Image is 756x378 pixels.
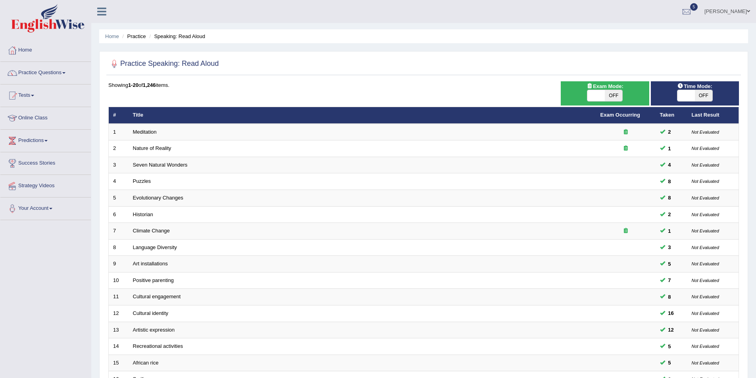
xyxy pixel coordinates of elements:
span: OFF [695,90,712,101]
th: Taken [656,107,687,124]
small: Not Evaluated [692,179,719,184]
td: 14 [109,338,129,355]
a: Your Account [0,198,91,217]
div: Show exams occurring in exams [561,81,649,106]
td: 8 [109,239,129,256]
td: 6 [109,206,129,223]
small: Not Evaluated [692,344,719,349]
span: Time Mode: [674,82,716,90]
td: 11 [109,289,129,305]
td: 9 [109,256,129,272]
span: You can still take this question [665,128,674,136]
small: Not Evaluated [692,245,719,250]
th: Title [129,107,596,124]
a: Exam Occurring [600,112,640,118]
td: 1 [109,124,129,140]
td: 10 [109,272,129,289]
a: Practice Questions [0,62,91,82]
a: Art installations [133,261,168,267]
div: Showing of items. [108,81,739,89]
span: You can still take this question [665,293,674,301]
small: Not Evaluated [692,196,719,200]
small: Not Evaluated [692,328,719,332]
a: Online Class [0,107,91,127]
a: Recreational activities [133,343,183,349]
span: You can still take this question [665,276,674,284]
a: Home [105,33,119,39]
td: 13 [109,322,129,338]
small: Not Evaluated [692,130,719,134]
a: Climate Change [133,228,170,234]
a: Meditation [133,129,157,135]
td: 2 [109,140,129,157]
span: Exam Mode: [583,82,626,90]
td: 12 [109,305,129,322]
span: You can still take this question [665,326,677,334]
small: Not Evaluated [692,228,719,233]
td: 3 [109,157,129,173]
span: You can still take this question [665,144,674,153]
span: You can still take this question [665,260,674,268]
small: Not Evaluated [692,261,719,266]
span: You can still take this question [665,177,674,186]
h2: Practice Speaking: Read Aloud [108,58,219,70]
th: Last Result [687,107,739,124]
a: Nature of Reality [133,145,171,151]
small: Not Evaluated [692,146,719,151]
span: You can still take this question [665,227,674,235]
b: 1-20 [128,82,139,88]
a: Success Stories [0,152,91,172]
b: 1,246 [143,82,156,88]
td: 5 [109,190,129,207]
span: 5 [690,3,698,11]
span: OFF [605,90,622,101]
span: You can still take this question [665,342,674,351]
a: Evolutionary Changes [133,195,183,201]
a: Home [0,39,91,59]
th: # [109,107,129,124]
a: Seven Natural Wonders [133,162,188,168]
small: Not Evaluated [692,361,719,365]
span: You can still take this question [665,359,674,367]
small: Not Evaluated [692,278,719,283]
a: Artistic expression [133,327,175,333]
a: African rice [133,360,159,366]
a: Strategy Videos [0,175,91,195]
small: Not Evaluated [692,311,719,316]
li: Practice [120,33,146,40]
span: You can still take this question [665,194,674,202]
small: Not Evaluated [692,294,719,299]
a: Language Diversity [133,244,177,250]
div: Exam occurring question [600,129,651,136]
td: 4 [109,173,129,190]
small: Not Evaluated [692,212,719,217]
span: You can still take this question [665,309,677,317]
a: Predictions [0,130,91,150]
span: You can still take this question [665,161,674,169]
span: You can still take this question [665,243,674,251]
td: 7 [109,223,129,240]
div: Exam occurring question [600,227,651,235]
a: Puzzles [133,178,151,184]
a: Historian [133,211,153,217]
a: Tests [0,84,91,104]
a: Positive parenting [133,277,174,283]
div: Exam occurring question [600,145,651,152]
a: Cultural identity [133,310,169,316]
span: You can still take this question [665,210,674,219]
li: Speaking: Read Aloud [147,33,205,40]
small: Not Evaluated [692,163,719,167]
td: 15 [109,355,129,371]
a: Cultural engagement [133,294,181,299]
